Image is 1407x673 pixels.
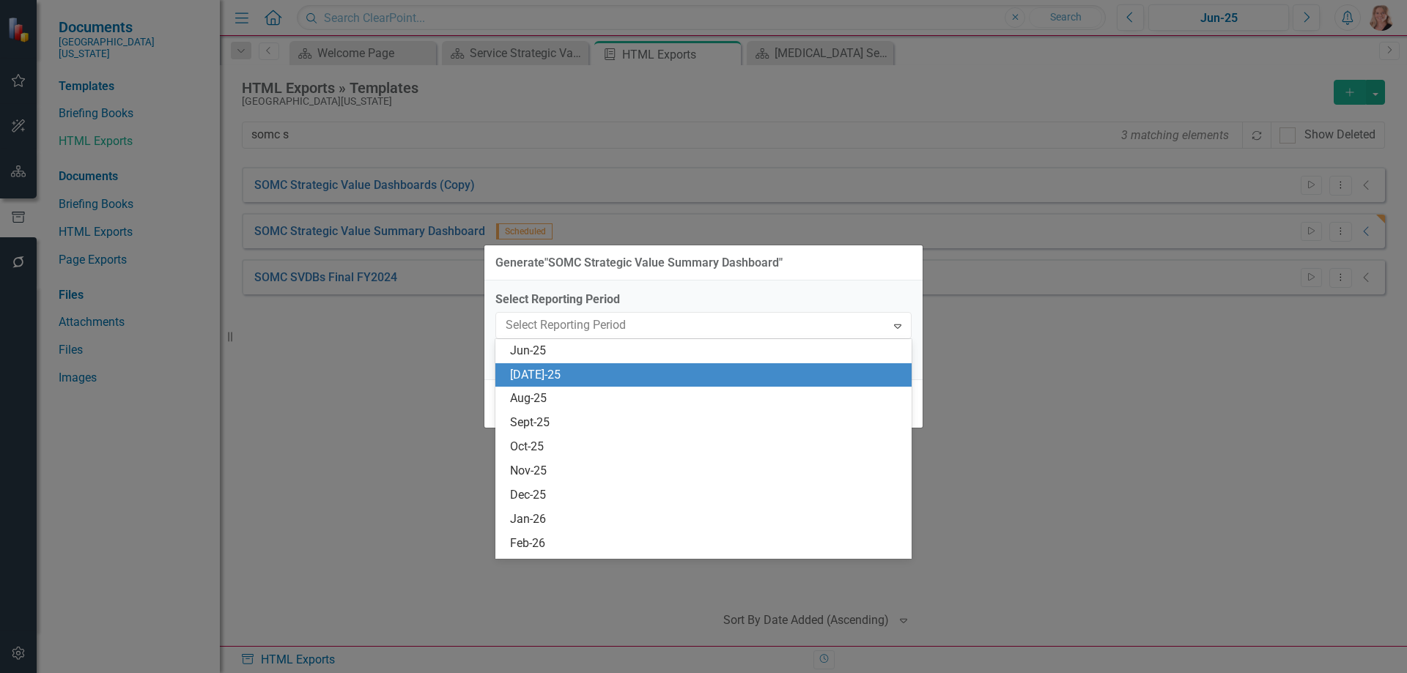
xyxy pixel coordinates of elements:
div: Sept-25 [510,414,903,431]
div: Aug-25 [510,390,903,407]
div: Oct-25 [510,439,903,456]
label: Select Reporting Period [495,291,912,308]
div: Dec-25 [510,487,903,504]
div: Jun-25 [510,343,903,360]
div: Nov-25 [510,463,903,480]
div: Generate " SOMC Strategic Value Summary Dashboard " [495,256,783,269]
div: Feb-26 [510,535,903,552]
div: [DATE]-25 [510,367,903,384]
div: Jan-26 [510,511,903,528]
